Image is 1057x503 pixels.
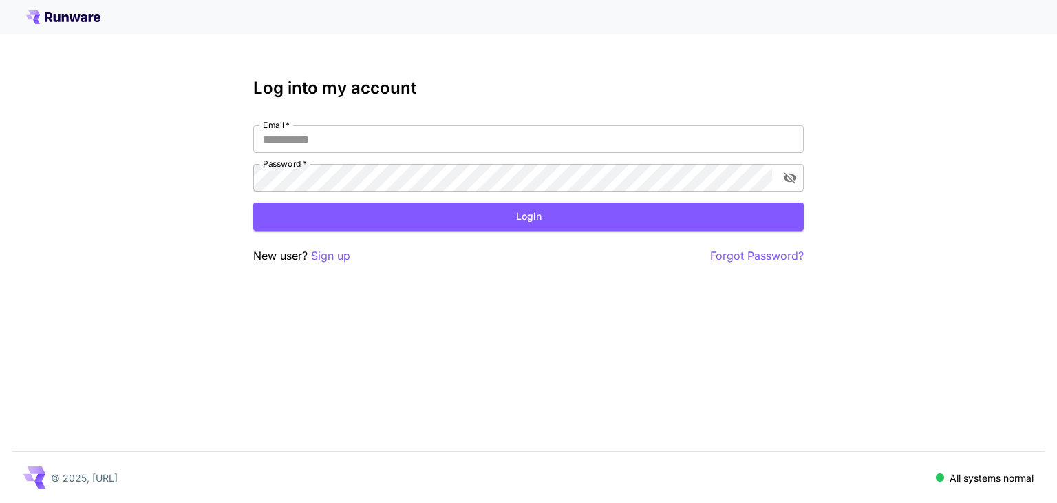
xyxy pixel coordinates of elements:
[51,471,118,485] p: © 2025, [URL]
[263,158,307,170] label: Password
[253,203,804,231] button: Login
[950,471,1034,485] p: All systems normal
[253,79,804,98] h3: Log into my account
[263,119,290,131] label: Email
[778,165,802,190] button: toggle password visibility
[710,247,804,265] button: Forgot Password?
[311,247,350,265] button: Sign up
[253,247,350,265] p: New user?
